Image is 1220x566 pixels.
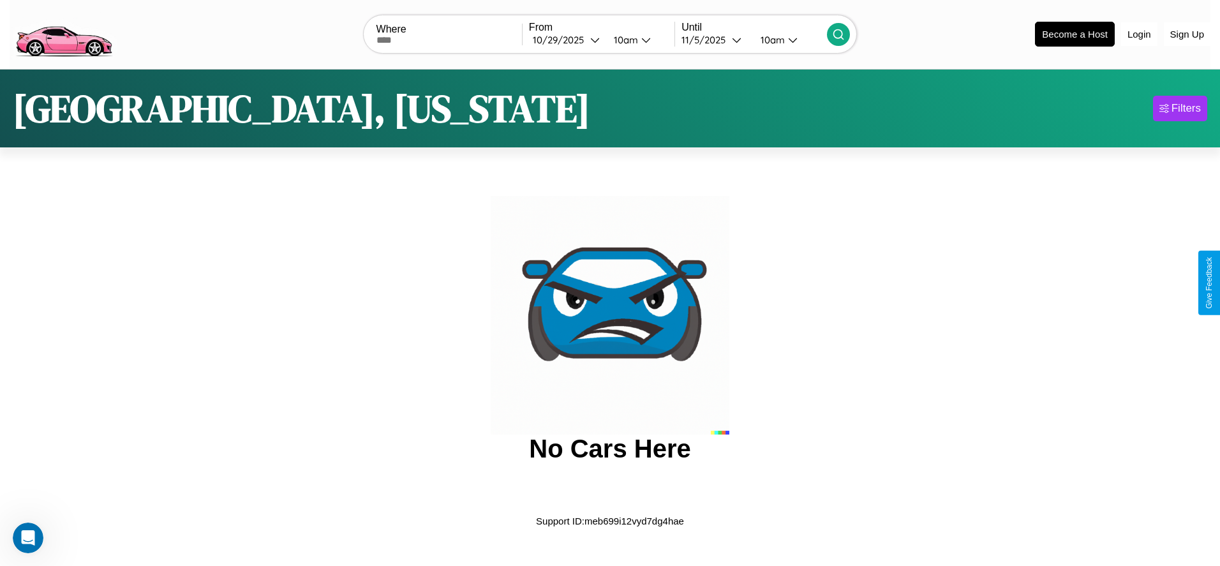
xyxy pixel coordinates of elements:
p: Support ID: meb699i12vyd7dg4hae [536,512,684,530]
button: Filters [1153,96,1207,121]
button: 10am [604,33,674,47]
button: Login [1121,22,1157,46]
button: Become a Host [1035,22,1115,47]
iframe: Intercom live chat [13,523,43,553]
h2: No Cars Here [529,435,690,463]
button: Sign Up [1164,22,1210,46]
label: Until [681,22,827,33]
img: car [491,196,729,435]
div: 10am [754,34,788,46]
div: 10 / 29 / 2025 [533,34,590,46]
button: 10am [750,33,827,47]
div: 10am [607,34,641,46]
img: logo [10,6,117,60]
div: Give Feedback [1205,257,1214,309]
div: 11 / 5 / 2025 [681,34,732,46]
button: 10/29/2025 [529,33,604,47]
div: Filters [1172,102,1201,115]
label: From [529,22,674,33]
label: Where [376,24,522,35]
h1: [GEOGRAPHIC_DATA], [US_STATE] [13,82,590,135]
